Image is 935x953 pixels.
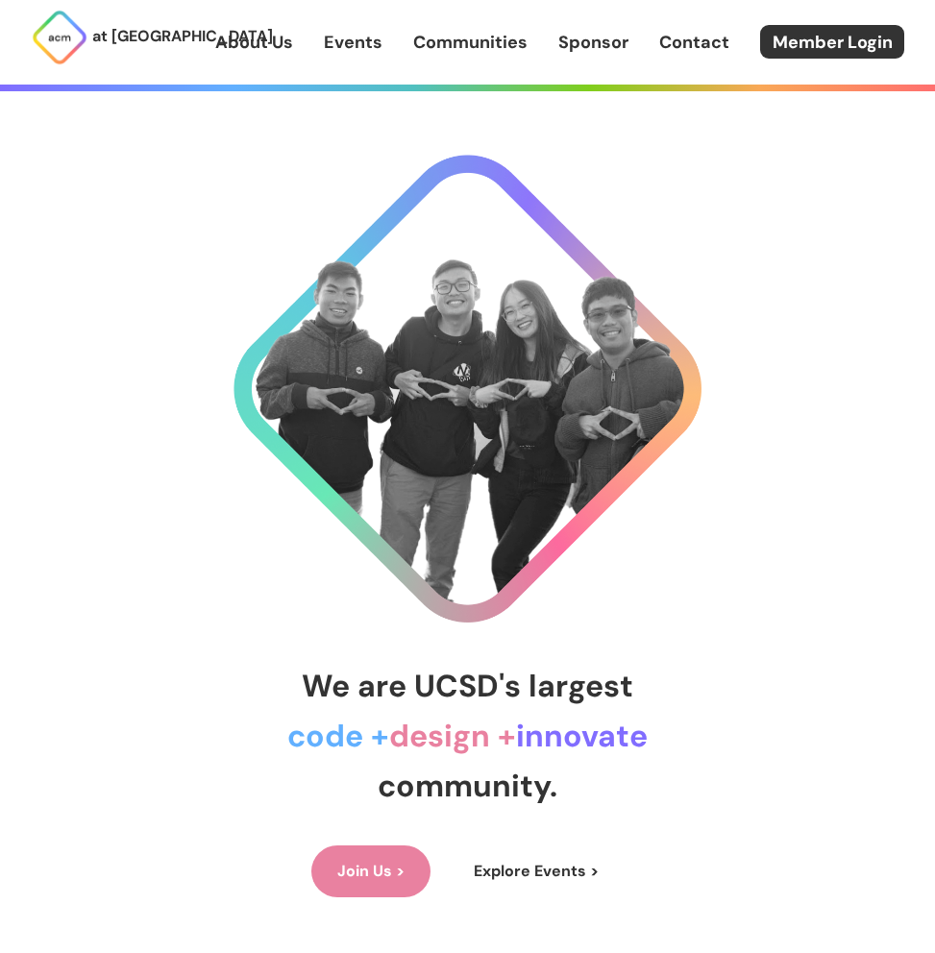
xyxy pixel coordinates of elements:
span: design + [389,716,516,756]
a: Events [324,30,382,55]
a: Join Us > [311,845,431,897]
img: ACM Logo [31,9,88,66]
a: Contact [659,30,729,55]
a: About Us [215,30,293,55]
span: innovate [516,716,648,756]
a: at [GEOGRAPHIC_DATA] [31,9,215,66]
span: code + [287,716,389,756]
a: Sponsor [558,30,628,55]
img: Cool Logo [234,155,701,623]
span: We are UCSD's largest [302,666,633,706]
p: at [GEOGRAPHIC_DATA] [92,24,273,49]
a: Member Login [760,25,904,59]
a: Explore Events > [448,845,625,897]
span: community. [378,766,557,806]
a: Communities [413,30,528,55]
